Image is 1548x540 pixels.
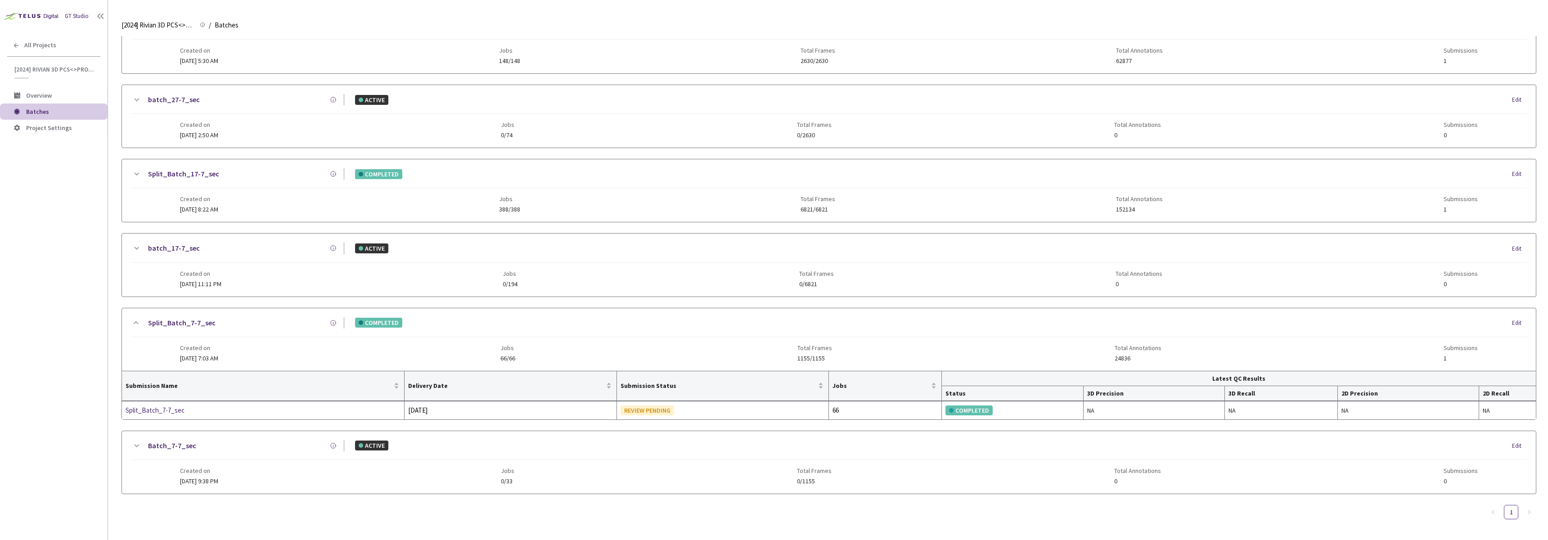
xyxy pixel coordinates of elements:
[499,58,520,64] span: 148/148
[1114,478,1161,485] span: 0
[355,243,388,253] div: ACTIVE
[797,132,832,139] span: 0/2630
[1114,132,1161,139] span: 0
[1116,47,1163,54] span: Total Annotations
[801,47,835,54] span: Total Frames
[1444,281,1478,288] span: 0
[797,121,832,128] span: Total Frames
[122,159,1536,222] div: Split_Batch_17-7_secCOMPLETEDEditCreated on[DATE] 8:22 AMJobs388/388Total Frames6821/6821Total An...
[1444,47,1478,54] span: Submissions
[832,382,929,389] span: Jobs
[1444,270,1478,277] span: Submissions
[1526,509,1532,515] span: right
[1225,386,1338,401] th: 3D Recall
[126,382,392,389] span: Submission Name
[503,270,517,277] span: Jobs
[1444,355,1478,362] span: 1
[122,371,405,401] th: Submission Name
[501,478,514,485] span: 0/33
[621,382,816,389] span: Submission Status
[405,371,616,401] th: Delivery Date
[148,243,200,254] a: batch_17-7_sec
[122,234,1536,296] div: batch_17-7_secACTIVEEditCreated on[DATE] 11:11 PMJobs0/194Total Frames0/6821Total Annotations0Sub...
[1084,386,1225,401] th: 3D Precision
[1116,270,1162,277] span: Total Annotations
[180,477,218,485] span: [DATE] 9:38 PM
[180,467,218,474] span: Created on
[355,169,402,179] div: COMPLETED
[180,47,218,54] span: Created on
[180,354,218,362] span: [DATE] 7:03 AM
[945,405,993,415] div: COMPLETED
[1228,405,1334,415] div: NA
[829,371,942,401] th: Jobs
[355,318,402,328] div: COMPLETED
[1338,386,1479,401] th: 2D Precision
[148,168,219,180] a: Split_Batch_17-7_sec
[180,280,221,288] span: [DATE] 11:11 PM
[1116,206,1163,213] span: 152134
[1444,195,1478,202] span: Submissions
[1444,344,1478,351] span: Submissions
[1522,505,1536,519] button: right
[1486,505,1500,519] button: left
[501,132,514,139] span: 0/74
[1444,58,1478,64] span: 1
[499,206,520,213] span: 388/388
[1116,58,1163,64] span: 62877
[501,121,514,128] span: Jobs
[1512,244,1527,253] div: Edit
[215,20,238,31] span: Batches
[209,20,211,31] li: /
[1116,281,1162,288] span: 0
[1504,505,1518,519] a: 1
[121,20,194,31] span: [2024] Rivian 3D PCS<>Production
[1522,505,1536,519] li: Next Page
[122,431,1536,494] div: Batch_7-7_secACTIVEEditCreated on[DATE] 9:38 PMJobs0/33Total Frames0/1155Total Annotations0Submis...
[180,205,218,213] span: [DATE] 8:22 AM
[1512,441,1527,450] div: Edit
[801,58,835,64] span: 2630/2630
[1114,467,1161,474] span: Total Annotations
[1479,386,1536,401] th: 2D Recall
[355,95,388,105] div: ACTIVE
[408,382,604,389] span: Delivery Date
[122,308,1536,371] div: Split_Batch_7-7_secCOMPLETEDEditCreated on[DATE] 7:03 AMJobs66/66Total Frames1155/1155Total Annot...
[180,121,218,128] span: Created on
[180,195,218,202] span: Created on
[500,344,515,351] span: Jobs
[1116,195,1163,202] span: Total Annotations
[801,206,835,213] span: 6821/6821
[14,66,95,73] span: [2024] Rivian 3D PCS<>Production
[24,41,56,49] span: All Projects
[942,386,1083,401] th: Status
[797,344,832,351] span: Total Frames
[1087,405,1221,415] div: NA
[355,441,388,450] div: ACTIVE
[1341,405,1475,415] div: NA
[148,94,200,105] a: batch_27-7_sec
[122,85,1536,148] div: batch_27-7_secACTIVEEditCreated on[DATE] 2:50 AMJobs0/74Total Frames0/2630Total Annotations0Submi...
[1444,121,1478,128] span: Submissions
[501,467,514,474] span: Jobs
[797,355,832,362] span: 1155/1155
[1444,467,1478,474] span: Submissions
[1490,509,1496,515] span: left
[621,405,674,415] div: REVIEW PENDING
[122,11,1536,73] div: Split_Batch_27-7_secCOMPLETEDEditCreated on[DATE] 5:30 AMJobs148/148Total Frames2630/2630Total An...
[1512,319,1527,328] div: Edit
[126,405,221,416] a: Split_Batch_7-7_sec
[799,270,834,277] span: Total Frames
[1486,505,1500,519] li: Previous Page
[1483,405,1532,415] div: NA
[801,195,835,202] span: Total Frames
[148,440,196,451] a: Batch_7-7_sec
[797,467,832,474] span: Total Frames
[617,371,829,401] th: Submission Status
[26,108,49,116] span: Batches
[503,281,517,288] span: 0/194
[500,355,515,362] span: 66/66
[180,270,221,277] span: Created on
[65,12,89,21] div: GT Studio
